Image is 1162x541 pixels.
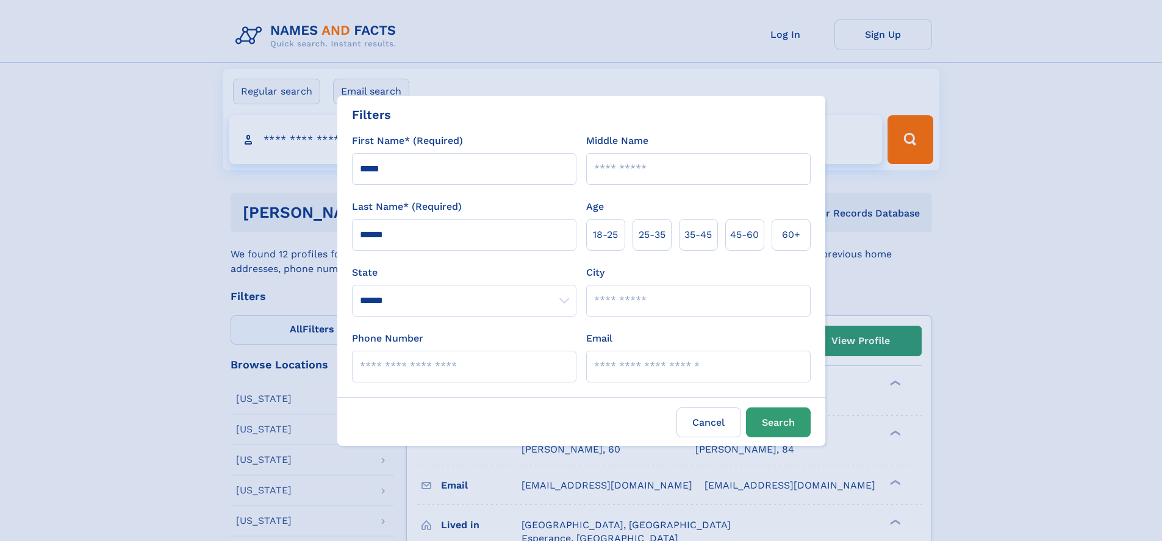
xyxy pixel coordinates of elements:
[352,199,462,214] label: Last Name* (Required)
[730,228,759,242] span: 45‑60
[352,106,391,124] div: Filters
[639,228,665,242] span: 25‑35
[586,134,648,148] label: Middle Name
[676,407,741,437] label: Cancel
[586,265,604,280] label: City
[782,228,800,242] span: 60+
[352,134,463,148] label: First Name* (Required)
[586,331,612,346] label: Email
[586,199,604,214] label: Age
[352,265,576,280] label: State
[746,407,811,437] button: Search
[352,331,423,346] label: Phone Number
[684,228,712,242] span: 35‑45
[593,228,618,242] span: 18‑25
